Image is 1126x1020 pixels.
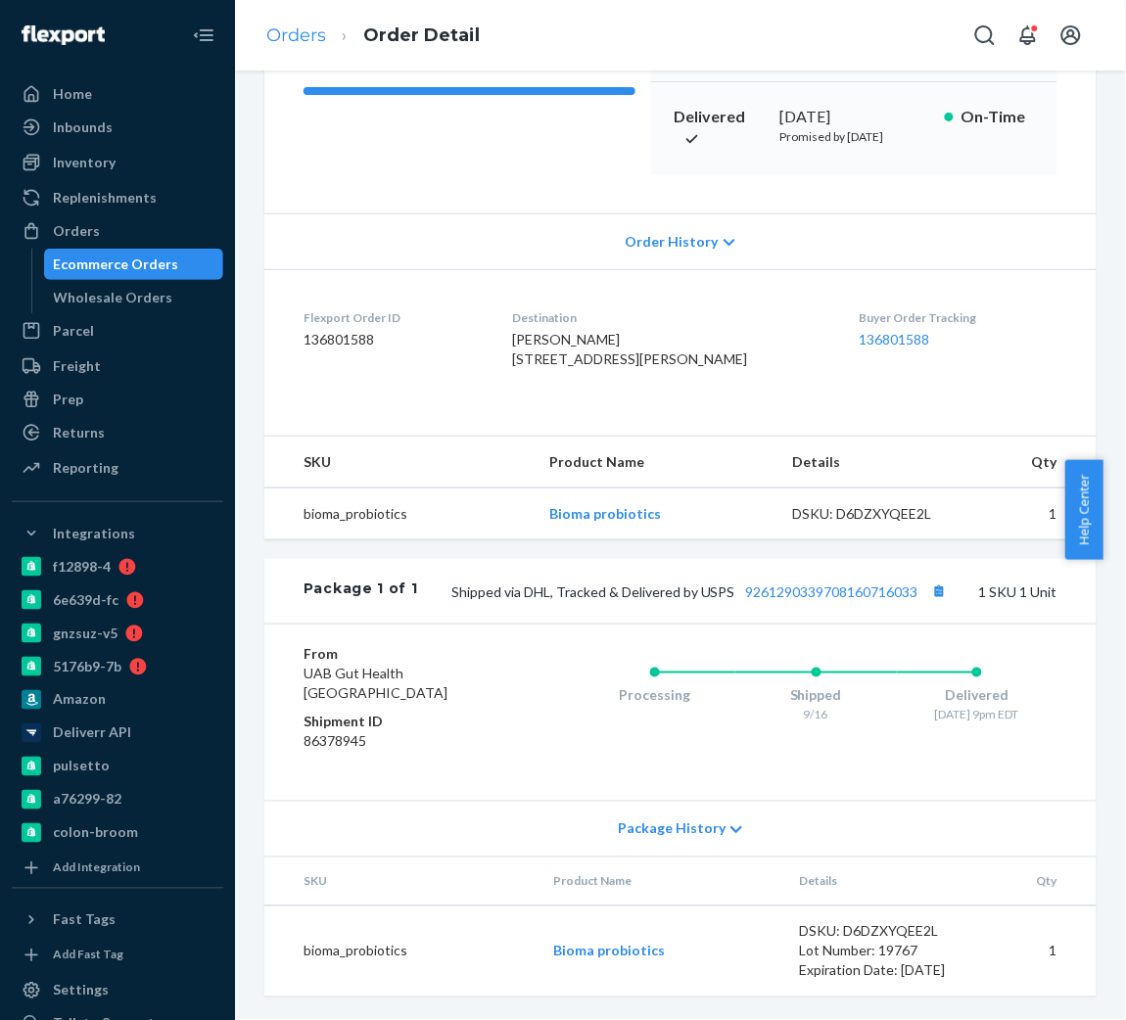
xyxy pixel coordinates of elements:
th: Product Name [538,858,783,906]
button: Open account menu [1052,16,1091,55]
a: Returns [12,417,223,448]
div: f12898-4 [53,557,111,577]
a: Inbounds [12,112,223,143]
dd: 86378945 [304,732,496,752]
a: Inventory [12,147,223,178]
p: Promised by [DATE] [779,128,928,145]
div: Fast Tags [53,910,116,930]
div: 6e639d-fc [53,590,118,610]
div: Expiration Date: [DATE] [799,961,951,981]
div: DSKU: D6DZXYQEE2L [799,922,951,942]
img: Flexport logo [22,25,105,45]
div: 1 SKU 1 Unit [418,579,1057,604]
button: Open notifications [1009,16,1048,55]
ol: breadcrumbs [251,7,495,65]
th: Details [777,437,961,488]
button: Fast Tags [12,904,223,936]
div: Prep [53,390,83,409]
a: 9261290339708160716033 [746,583,918,600]
a: 6e639d-fc [12,584,223,616]
span: Shipped via DHL, Tracked & Delivered by USPS [451,583,952,600]
div: Processing [575,685,735,705]
div: Reporting [53,458,118,478]
a: Reporting [12,452,223,484]
a: Prep [12,384,223,415]
th: Product Name [534,437,776,488]
a: gnzsuz-v5 [12,618,223,649]
dt: Shipment ID [304,713,496,732]
p: On-Time [962,106,1034,128]
a: Parcel [12,315,223,347]
div: Inbounds [53,117,113,137]
div: 5176b9-7b [53,657,121,676]
th: Details [783,858,966,906]
a: Bioma probiotics [549,505,661,522]
span: UAB Gut Health [GEOGRAPHIC_DATA] [304,665,447,701]
th: Qty [966,858,1097,906]
a: Ecommerce Orders [44,249,224,280]
button: Open Search Box [965,16,1005,55]
td: bioma_probiotics [264,487,534,539]
a: Orders [12,215,223,247]
a: Deliverr API [12,718,223,749]
dt: Destination [512,309,827,326]
div: Wholesale Orders [54,288,173,307]
span: Package History [618,819,726,839]
div: [DATE] 9pm EDT [897,707,1057,723]
div: Amazon [53,690,106,710]
th: SKU [264,858,538,906]
dt: From [304,644,496,664]
a: colon-broom [12,817,223,849]
div: DSKU: D6DZXYQEE2L [793,504,945,524]
div: Home [53,84,92,104]
button: Integrations [12,518,223,549]
div: Orders [53,221,100,241]
div: Package 1 of 1 [304,579,418,604]
div: Lot Number: 19767 [799,942,951,961]
div: [DATE] [779,106,928,128]
div: Shipped [735,685,896,705]
span: [PERSON_NAME] [STREET_ADDRESS][PERSON_NAME] [512,331,747,367]
td: 1 [966,906,1097,997]
div: Add Integration [53,859,140,876]
dd: 136801588 [304,330,481,349]
div: Settings [53,981,109,1000]
div: colon-broom [53,823,138,843]
div: Returns [53,423,105,442]
a: Order Detail [363,24,480,46]
a: Settings [12,975,223,1006]
span: Order History [626,232,719,252]
a: 136801588 [860,331,930,348]
div: Freight [53,356,101,376]
td: 1 [961,487,1097,539]
td: bioma_probiotics [264,906,538,997]
div: Replenishments [53,188,157,208]
a: pulsetto [12,751,223,782]
button: Close Navigation [184,16,223,55]
div: a76299-82 [53,790,121,810]
div: pulsetto [53,757,110,776]
button: Copy tracking number [926,579,952,604]
div: Deliverr API [53,723,131,743]
a: Orders [266,24,326,46]
a: Wholesale Orders [44,282,224,313]
a: Replenishments [12,182,223,213]
button: Help Center [1065,460,1103,560]
p: Delivered [675,106,764,151]
a: 5176b9-7b [12,651,223,682]
div: Integrations [53,524,135,543]
a: Home [12,78,223,110]
a: Freight [12,350,223,382]
th: Qty [961,437,1097,488]
div: Parcel [53,321,94,341]
div: Delivered [897,685,1057,705]
div: Inventory [53,153,116,172]
div: Add Fast Tag [53,947,123,963]
div: gnzsuz-v5 [53,624,117,643]
div: 9/16 [735,707,896,723]
a: Add Fast Tag [12,944,223,967]
dt: Flexport Order ID [304,309,481,326]
a: f12898-4 [12,551,223,582]
a: Add Integration [12,857,223,880]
